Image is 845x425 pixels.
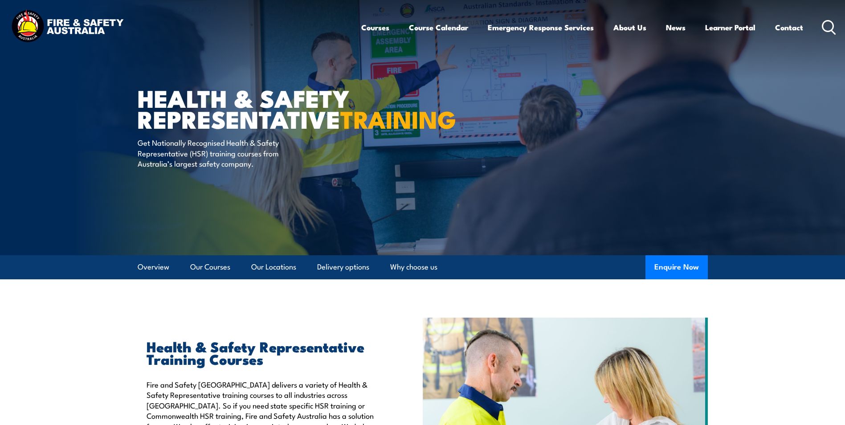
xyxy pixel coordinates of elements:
[705,16,755,39] a: Learner Portal
[138,137,300,168] p: Get Nationally Recognised Health & Safety Representative (HSR) training courses from Australia’s ...
[138,87,358,129] h1: Health & Safety Representative
[775,16,803,39] a: Contact
[190,255,230,279] a: Our Courses
[645,255,708,279] button: Enquire Now
[147,340,382,365] h2: Health & Safety Representative Training Courses
[317,255,369,279] a: Delivery options
[340,100,456,137] strong: TRAINING
[666,16,686,39] a: News
[251,255,296,279] a: Our Locations
[361,16,389,39] a: Courses
[409,16,468,39] a: Course Calendar
[390,255,437,279] a: Why choose us
[138,255,169,279] a: Overview
[488,16,594,39] a: Emergency Response Services
[613,16,646,39] a: About Us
